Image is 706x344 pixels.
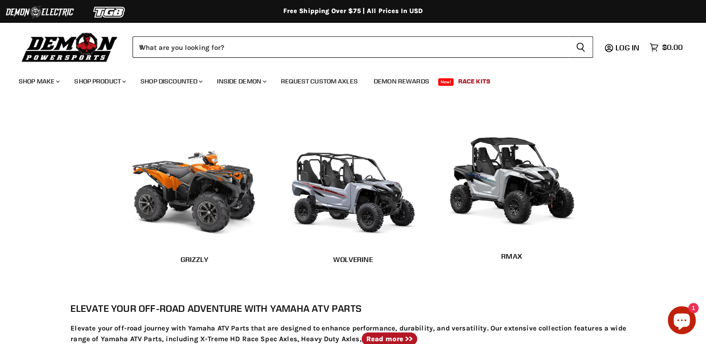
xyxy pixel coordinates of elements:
[611,43,645,52] a: Log in
[133,36,593,58] form: Product
[451,72,497,91] a: Race Kits
[274,72,365,91] a: Request Custom Axles
[283,248,423,270] a: Wolverine
[125,255,265,264] h2: Grizzly
[125,248,265,270] a: Grizzly
[19,30,121,63] img: Demon Powersports
[568,36,593,58] button: Search
[438,78,454,86] span: New!
[70,323,635,344] p: Elevate your off-road journey with Yamaha ATV Parts that are designed to enhance performance, dur...
[125,125,265,241] img: Grizzly
[367,72,436,91] a: Demon Rewards
[662,43,683,52] span: $0.00
[133,36,568,58] input: When autocomplete results are available use up and down arrows to review and enter to select
[645,41,687,54] a: $0.00
[665,306,699,337] inbox-online-store-chat: Shopify online store chat
[442,246,582,267] a: RMAX
[12,72,65,91] a: Shop Make
[67,72,132,91] a: Shop Product
[615,43,639,52] span: Log in
[283,255,423,264] h2: Wolverine
[133,72,208,91] a: Shop Discounted
[442,125,582,238] img: RMAX
[366,335,413,343] strong: Read more >>
[442,251,582,261] h2: RMAX
[75,3,145,21] img: TGB Logo 2
[5,3,75,21] img: Demon Electric Logo 2
[70,302,635,316] h2: Elevate Your Off-Road Adventure with Yamaha ATV Parts
[210,72,272,91] a: Inside Demon
[12,68,680,91] ul: Main menu
[283,125,423,241] img: Wolverine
